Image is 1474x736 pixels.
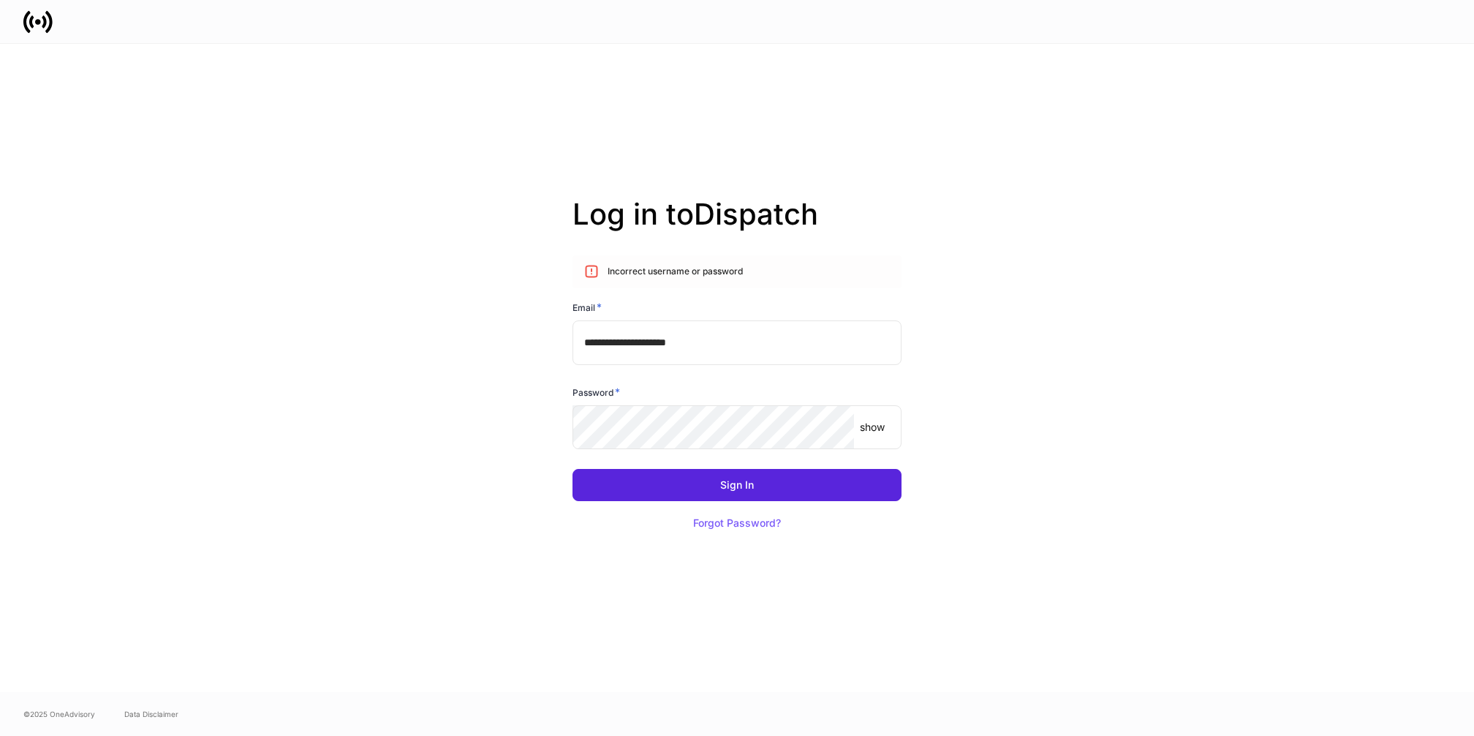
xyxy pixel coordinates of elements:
[860,420,885,435] p: show
[693,518,781,528] div: Forgot Password?
[608,260,743,284] div: Incorrect username or password
[124,708,178,720] a: Data Disclaimer
[675,507,799,539] button: Forgot Password?
[572,197,902,255] h2: Log in to Dispatch
[572,385,620,399] h6: Password
[23,708,95,720] span: © 2025 OneAdvisory
[572,469,902,501] button: Sign In
[720,480,754,490] div: Sign In
[572,300,602,315] h6: Email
